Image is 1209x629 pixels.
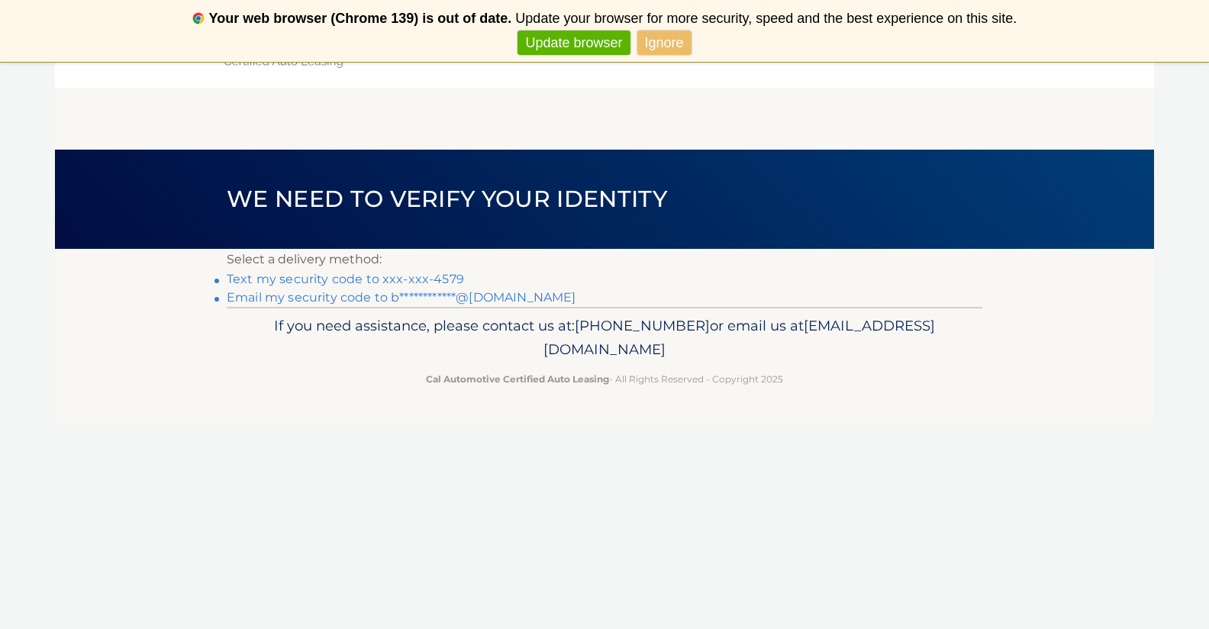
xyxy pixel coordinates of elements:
b: Your web browser (Chrome 139) is out of date. [209,11,512,26]
span: We need to verify your identity [227,185,667,213]
p: If you need assistance, please contact us at: or email us at [237,314,972,363]
span: Update your browser for more security, speed and the best experience on this site. [515,11,1017,26]
strong: Cal Automotive Certified Auto Leasing [426,373,609,385]
a: Update browser [517,31,630,56]
span: [PHONE_NUMBER] [575,317,710,334]
p: Select a delivery method: [227,249,982,270]
p: - All Rights Reserved - Copyright 2025 [237,371,972,387]
a: Ignore [637,31,692,56]
a: Text my security code to xxx-xxx-4579 [227,272,464,286]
